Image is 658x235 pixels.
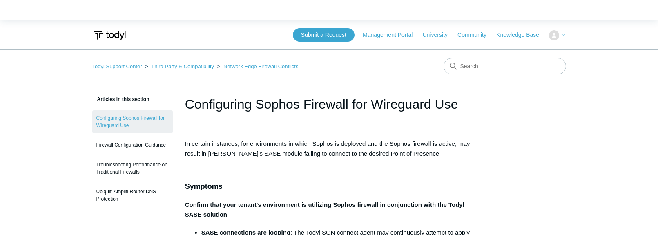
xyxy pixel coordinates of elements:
li: Todyl Support Center [92,63,144,69]
li: Third Party & Compatibility [143,63,216,69]
a: Ubiquiti Amplifi Router DNS Protection [92,184,173,207]
a: Configuring Sophos Firewall for Wireguard Use [92,110,173,133]
span: Articles in this section [92,96,149,102]
a: Submit a Request [293,28,355,42]
a: Management Portal [363,31,421,39]
h1: Configuring Sophos Firewall for Wireguard Use [185,94,473,114]
strong: Confirm that your tenant's environment is utilizing Sophos firewall in conjunction with the Todyl... [185,201,464,218]
a: Third Party & Compatibility [151,63,214,69]
a: University [422,31,455,39]
a: Troubleshooting Performance on Traditional Firewalls [92,157,173,180]
a: Firewall Configuration Guidance [92,137,173,153]
p: In certain instances, for environments in which Sophos is deployed and the Sophos firewall is act... [185,139,473,159]
a: Network Edge Firewall Conflicts [223,63,299,69]
h3: Symptoms [185,181,473,192]
a: Todyl Support Center [92,63,142,69]
input: Search [444,58,566,74]
li: Network Edge Firewall Conflicts [216,63,299,69]
img: Todyl Support Center Help Center home page [92,28,127,43]
a: Community [457,31,495,39]
a: Knowledge Base [496,31,547,39]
